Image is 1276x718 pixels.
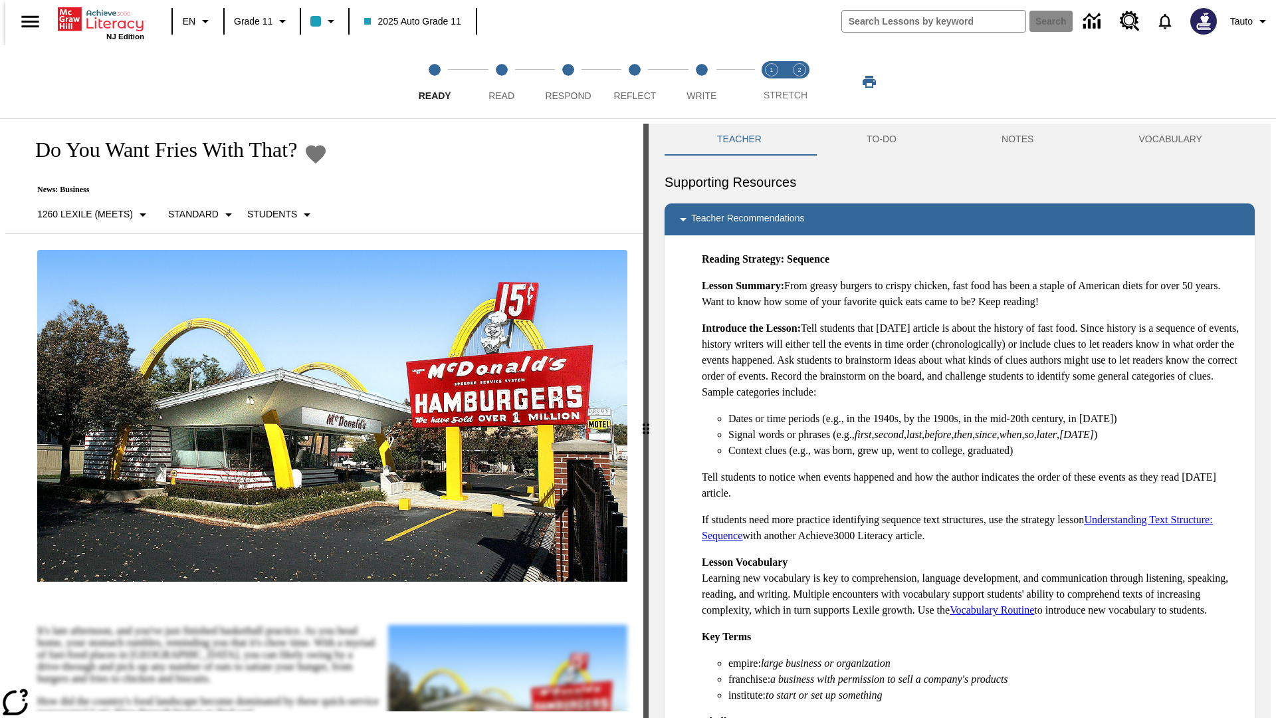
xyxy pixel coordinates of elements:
[21,138,297,162] h1: Do You Want Fries With That?
[665,172,1255,193] h6: Supporting Resources
[364,15,461,29] span: 2025 Auto Grade 11
[663,45,740,118] button: Write step 5 of 5
[702,556,788,568] strong: Lesson Vocabulary
[643,124,649,718] div: Press Enter or Spacebar and then press right and left arrow keys to move the slider
[37,250,627,582] img: One of the first McDonald's stores, with the iconic red sign and golden arches.
[728,411,1244,427] li: Dates or time periods (e.g., in the 1940s, by the 1900s, in the mid-20th century, in [DATE])
[855,429,872,440] em: first
[234,15,272,29] span: Grade 11
[665,124,814,156] button: Teacher
[304,142,328,166] button: Add to Favorites - Do You Want Fries With That?
[814,124,949,156] button: TO-DO
[797,66,801,73] text: 2
[1225,9,1276,33] button: Profile/Settings
[229,9,296,33] button: Grade: Grade 11, Select a grade
[770,66,773,73] text: 1
[691,211,804,227] p: Teacher Recommendations
[702,280,784,291] strong: Lesson Summary:
[177,9,219,33] button: Language: EN, Select a language
[614,90,657,101] span: Reflect
[702,514,1213,541] a: Understanding Text Structure: Sequence
[848,70,891,94] button: Print
[463,45,540,118] button: Read step 2 of 5
[665,124,1255,156] div: Instructional Panel Tabs
[1230,15,1253,29] span: Tauto
[1086,124,1255,156] button: VOCABULARY
[649,124,1271,718] div: activity
[545,90,591,101] span: Respond
[11,2,50,41] button: Open side menu
[5,124,643,711] div: reading
[780,45,819,118] button: Stretch Respond step 2 of 2
[106,33,144,41] span: NJ Edition
[728,656,1244,671] li: empire:
[906,429,922,440] em: last
[950,604,1034,616] a: Vocabulary Routine
[702,253,784,265] strong: Reading Strategy:
[1025,429,1034,440] em: so
[1148,4,1182,39] a: Notifications
[32,203,156,227] button: Select Lexile, 1260 Lexile (Meets)
[1037,429,1057,440] em: later
[163,203,242,227] button: Scaffolds, Standard
[1059,429,1094,440] em: [DATE]
[764,90,807,100] span: STRETCH
[21,185,328,195] p: News: Business
[1000,429,1022,440] em: when
[752,45,791,118] button: Stretch Read step 1 of 2
[728,443,1244,459] li: Context clues (e.g., was born, grew up, went to college, graduated)
[58,5,144,41] div: Home
[702,554,1244,618] p: Learning new vocabulary is key to comprehension, language development, and communication through ...
[770,673,1008,685] em: a business with permission to sell a company's products
[954,429,972,440] em: then
[687,90,716,101] span: Write
[702,322,801,334] strong: Introduce the Lesson:
[949,124,1086,156] button: NOTES
[787,253,829,265] strong: Sequence
[702,469,1244,501] p: Tell students to notice when events happened and how the author indicates the order of these even...
[1112,3,1148,39] a: Resource Center, Will open in new tab
[875,429,904,440] em: second
[761,658,891,669] em: large business or organization
[728,427,1244,443] li: Signal words or phrases (e.g., , , , , , , , , , )
[702,278,1244,310] p: From greasy burgers to crispy chicken, fast food has been a staple of American diets for over 50 ...
[530,45,607,118] button: Respond step 3 of 5
[183,15,195,29] span: EN
[396,45,473,118] button: Ready step 1 of 5
[842,11,1025,32] input: search field
[1075,3,1112,40] a: Data Center
[702,512,1244,544] p: If students need more practice identifying sequence text structures, use the strategy lesson with...
[728,671,1244,687] li: franchise:
[665,203,1255,235] div: Teacher Recommendations
[305,9,344,33] button: Class color is light blue. Change class color
[702,320,1244,400] p: Tell students that [DATE] article is about the history of fast food. Since history is a sequence ...
[1182,4,1225,39] button: Select a new avatar
[1190,8,1217,35] img: Avatar
[168,207,219,221] p: Standard
[702,631,751,642] strong: Key Terms
[37,207,133,221] p: 1260 Lexile (Meets)
[419,90,451,101] span: Ready
[247,207,297,221] p: Students
[596,45,673,118] button: Reflect step 4 of 5
[728,687,1244,703] li: institute:
[975,429,997,440] em: since
[488,90,514,101] span: Read
[242,203,320,227] button: Select Student
[766,689,883,701] em: to start or set up something
[924,429,951,440] em: before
